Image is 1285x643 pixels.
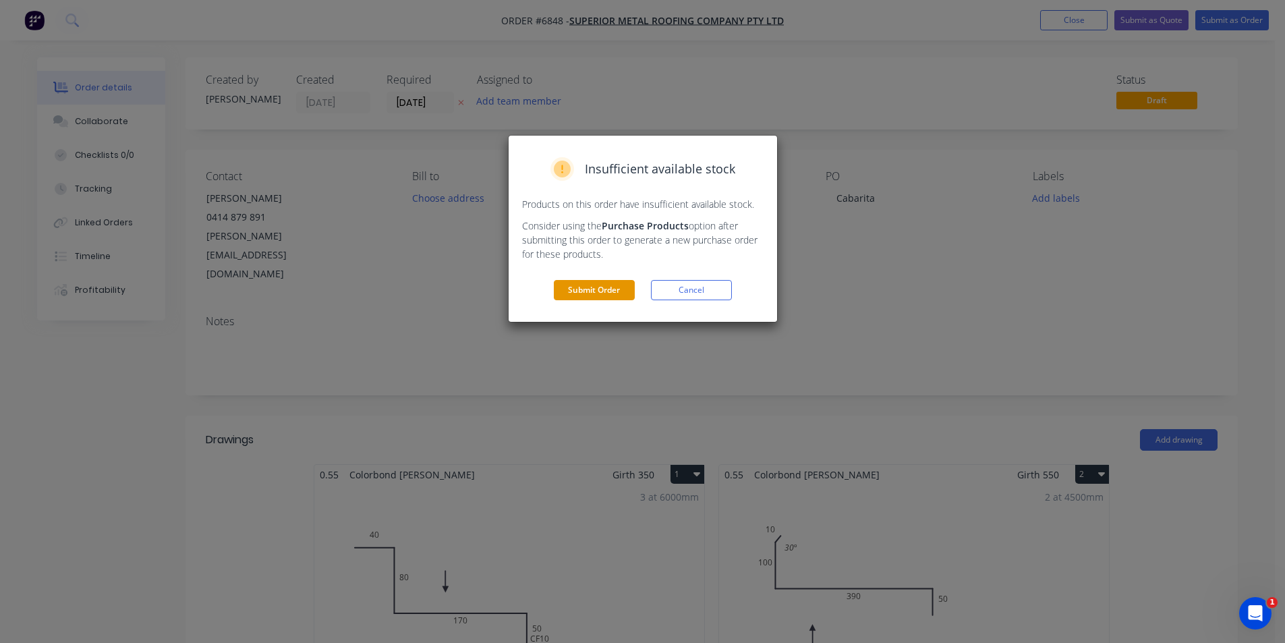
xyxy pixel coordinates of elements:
[602,219,689,232] strong: Purchase Products
[1267,597,1278,608] span: 1
[651,280,732,300] button: Cancel
[1239,597,1272,630] iframe: Intercom live chat
[522,197,764,211] p: Products on this order have insufficient available stock.
[522,219,764,261] p: Consider using the option after submitting this order to generate a new purchase order for these ...
[554,280,635,300] button: Submit Order
[585,160,735,178] span: Insufficient available stock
